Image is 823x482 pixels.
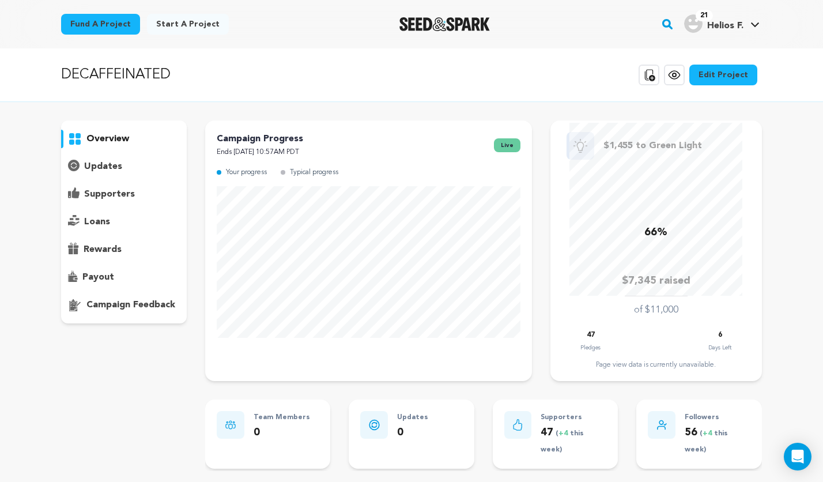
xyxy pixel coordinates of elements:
[61,240,187,259] button: rewards
[61,296,187,314] button: campaign feedback
[61,130,187,148] button: overview
[541,430,584,454] span: ( this week)
[84,243,122,257] p: rewards
[254,411,310,424] p: Team Members
[541,411,606,424] p: Supporters
[562,360,750,370] div: Page view data is currently unavailable.
[290,166,338,179] p: Typical progress
[580,342,601,353] p: Pledges
[217,132,303,146] p: Campaign Progress
[84,160,122,174] p: updates
[634,303,678,317] p: of $11,000
[644,224,667,241] p: 66%
[399,17,490,31] a: Seed&Spark Homepage
[61,268,187,287] button: payout
[558,430,570,437] span: +4
[494,138,520,152] span: live
[784,443,811,470] div: Open Intercom Messenger
[86,298,175,312] p: campaign feedback
[82,270,114,284] p: payout
[684,14,743,33] div: Helios F.'s Profile
[696,10,713,21] span: 21
[541,424,606,458] p: 47
[708,342,731,353] p: Days Left
[685,411,750,424] p: Followers
[217,146,303,159] p: Ends [DATE] 10:57AM PDT
[397,411,428,424] p: Updates
[685,430,728,454] span: ( this week)
[703,430,714,437] span: +4
[86,132,129,146] p: overview
[682,12,762,36] span: Helios F.'s Profile
[684,14,703,33] img: user.png
[61,157,187,176] button: updates
[587,329,595,342] p: 47
[84,187,135,201] p: supporters
[689,65,757,85] a: Edit Project
[61,14,140,35] a: Fund a project
[397,424,428,441] p: 0
[682,12,762,33] a: Helios F.'s Profile
[685,424,750,458] p: 56
[61,185,187,204] button: supporters
[61,65,171,85] p: DECAFFEINATED
[707,21,743,31] span: Helios F.
[147,14,229,35] a: Start a project
[84,215,110,229] p: loans
[61,213,187,231] button: loans
[399,17,490,31] img: Seed&Spark Logo Dark Mode
[718,329,722,342] p: 6
[254,424,310,441] p: 0
[226,166,267,179] p: Your progress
